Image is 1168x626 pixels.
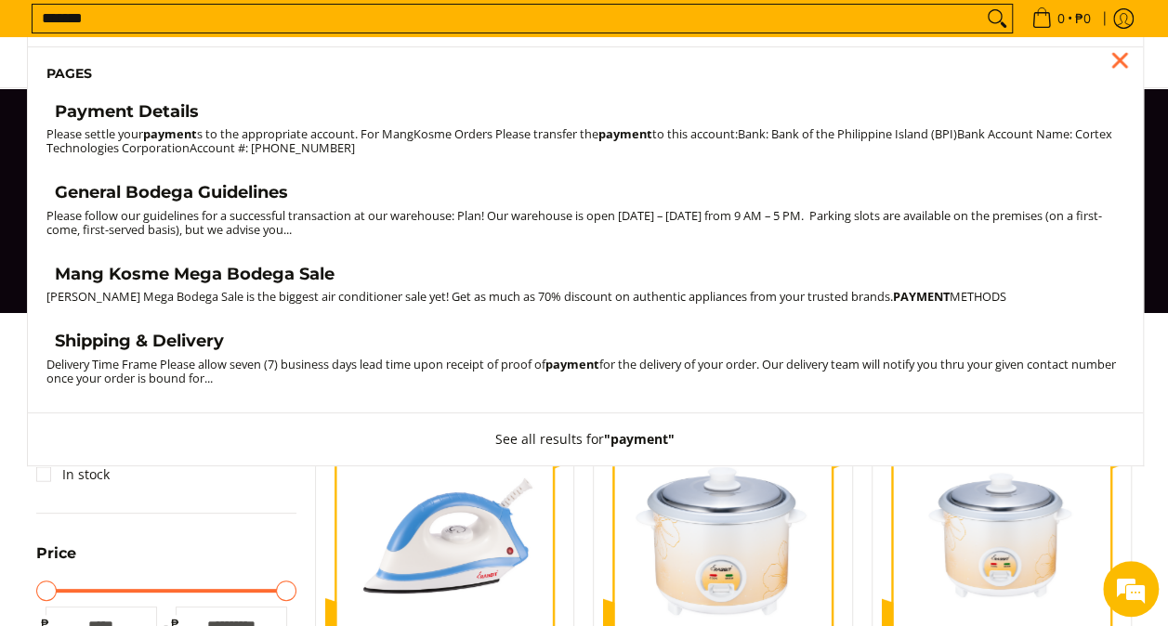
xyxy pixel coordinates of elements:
[46,331,1124,357] a: Shipping & Delivery
[1106,46,1134,74] div: Close pop up
[46,356,1116,386] small: Delivery Time Frame Please allow seven (7) business days lead time upon receipt of proof of for t...
[46,207,1102,238] small: Please follow our guidelines for a successful transaction at our warehouse: Plan! Our warehouse i...
[1055,12,1068,25] span: 0
[305,9,349,54] div: Minimize live chat window
[36,546,76,561] span: Price
[36,546,76,575] summary: Open
[1026,8,1096,29] span: •
[982,5,1012,33] button: Search
[46,288,1006,305] small: [PERSON_NAME] Mega Bodega Sale is the biggest air conditioner sale yet! Get as much as 70% discou...
[46,125,1112,156] small: Please settle your s to the appropriate account. For MangKosme Orders Please transfer the to this...
[55,182,288,203] h4: General Bodega Guidelines
[143,125,197,142] strong: payment
[46,182,1124,208] a: General Bodega Guidelines
[477,413,693,465] button: See all results for"payment"
[36,460,110,489] a: In stock
[46,101,1124,127] a: Payment Details
[55,331,224,352] h4: Shipping & Delivery
[39,192,324,380] span: We are offline. Please leave us a message.
[9,424,354,489] textarea: Type your message and click 'Submit'
[545,356,599,372] strong: payment
[598,125,652,142] strong: payment
[893,288,950,305] strong: PAYMENT
[1072,12,1094,25] span: ₱0
[46,264,1124,290] a: Mang Kosme Mega Bodega Sale
[55,264,335,285] h4: Mang Kosme Mega Bodega Sale
[604,430,675,448] strong: "payment"
[97,104,312,128] div: Leave a message
[272,489,337,514] em: Submit
[46,66,1124,83] h6: Pages
[55,101,199,123] h4: Payment Details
